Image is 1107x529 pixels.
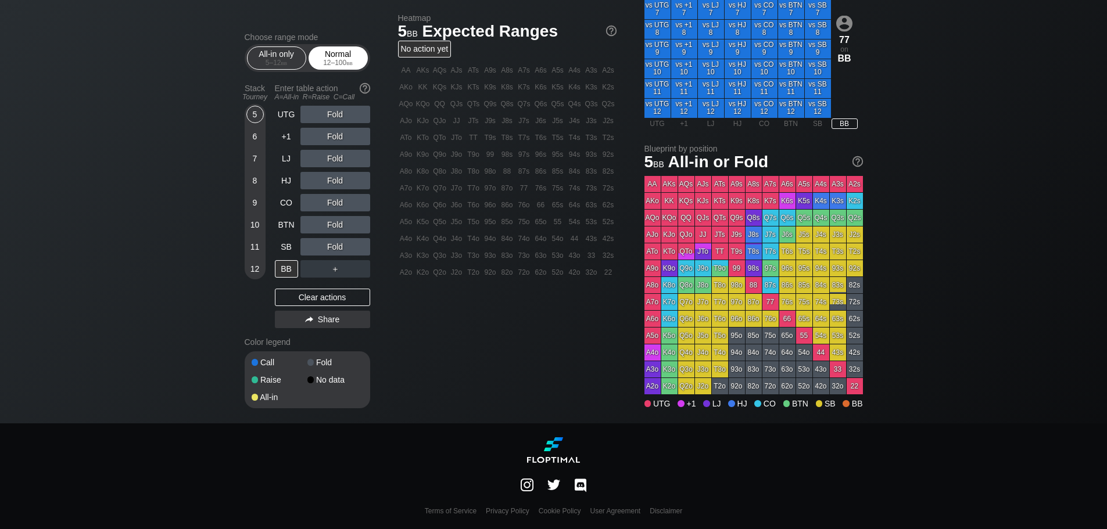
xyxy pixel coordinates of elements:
div: vs HJ 11 [725,79,751,98]
div: KQs [432,79,448,95]
div: 12 – 100 [314,59,363,67]
img: help.32db89a4.svg [359,82,371,95]
div: JTo [449,129,465,146]
div: Call [252,358,307,366]
div: A8o [398,163,414,179]
div: A7o [398,180,414,196]
a: Cookie Policy [539,507,581,515]
a: Terms of Service [425,507,477,515]
div: vs LJ 12 [698,99,724,118]
div: KK [661,193,678,209]
div: vs SB 8 [805,20,831,39]
div: Q4o [432,231,448,247]
div: 86s [533,163,549,179]
div: 43s [583,231,600,247]
div: vs SB 9 [805,39,831,59]
div: J5o [449,214,465,230]
div: J8s [746,226,762,243]
div: LJ [698,118,724,129]
div: AJs [695,176,711,192]
div: 76o [516,197,532,213]
div: 5 [246,106,264,123]
div: J7s [762,226,779,243]
div: J8o [449,163,465,179]
div: HJ [725,118,751,129]
div: AKs [661,176,678,192]
div: QTs [465,96,482,112]
div: vs HJ 9 [725,39,751,59]
div: 62s [600,197,617,213]
div: vs SB 12 [805,99,831,118]
div: QJs [695,210,711,226]
div: UTG [275,106,298,123]
div: 77 [516,180,532,196]
div: No data [307,376,363,384]
div: KTs [465,79,482,95]
div: 85o [499,214,515,230]
div: Q9s [729,210,745,226]
div: 74s [567,180,583,196]
div: 73s [583,180,600,196]
div: 96s [533,146,549,163]
div: K6s [533,79,549,95]
div: K5s [550,79,566,95]
div: Q8s [746,210,762,226]
div: J6s [533,113,549,129]
div: vs CO 10 [751,59,778,78]
div: 87o [499,180,515,196]
div: K8s [499,79,515,95]
div: 54o [550,231,566,247]
div: J5s [796,226,812,243]
div: 86o [499,197,515,213]
div: 52s [600,214,617,230]
div: JTs [712,226,728,243]
div: Q7s [762,210,779,226]
div: +1 [671,118,697,129]
div: A9s [482,62,499,78]
div: AA [644,176,661,192]
div: HJ [275,172,298,189]
div: vs SB 10 [805,59,831,78]
div: ATo [398,129,414,146]
div: AJo [644,226,661,243]
div: CO [275,194,298,211]
div: AQs [432,62,448,78]
div: J7o [449,180,465,196]
div: A5s [796,176,812,192]
img: bUX4K2iH3jTYE1AAAAAElFTkSuQmCC [521,478,533,491]
div: BB [832,118,858,129]
img: share.864f2f62.svg [305,316,313,323]
div: KQs [678,193,694,209]
div: Q5o [432,214,448,230]
div: ATs [712,176,728,192]
div: +1 [275,128,298,145]
div: T7s [516,129,532,146]
div: T7o [465,180,482,196]
div: J7s [516,113,532,129]
div: K7s [516,79,532,95]
div: 6 [246,128,264,145]
div: AQo [398,96,414,112]
div: T3s [583,129,600,146]
div: K4s [813,193,829,209]
div: J9s [729,226,745,243]
img: Floptimal logo [527,437,580,463]
div: 93s [583,146,600,163]
h2: Choose range mode [245,33,370,42]
div: 82s [600,163,617,179]
h2: Heatmap [398,13,617,23]
div: T6s [533,129,549,146]
img: icon-avatar.b40e07d9.svg [836,15,852,31]
img: LSE2INuPwJBwkuuOCCAC64JLhW+QMX4Z7QUmW1PwAAAABJRU5ErkJggg== [547,478,560,491]
div: 7 [246,150,264,167]
div: Q5s [796,210,812,226]
div: 54s [567,214,583,230]
div: Fold [300,194,370,211]
div: Q6s [779,210,796,226]
div: Fold [307,358,363,366]
div: T4o [465,231,482,247]
div: Q9s [482,96,499,112]
div: AQo [644,210,661,226]
div: T8o [465,163,482,179]
div: vs HJ 12 [725,99,751,118]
